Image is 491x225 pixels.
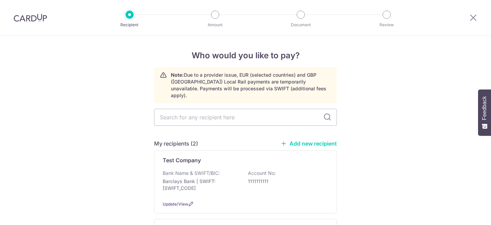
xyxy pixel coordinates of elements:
[163,156,201,164] p: Test Company
[361,21,412,28] p: Review
[248,170,276,177] p: Account No:
[276,21,326,28] p: Document
[171,72,184,78] strong: Note:
[171,72,331,99] p: Due to a provider issue, EUR (selected countries) and GBP ([GEOGRAPHIC_DATA]) Local Rail payments...
[163,201,188,207] a: Update/View
[154,109,337,126] input: Search for any recipient here
[190,21,240,28] p: Amount
[14,14,47,22] img: CardUp
[478,89,491,136] button: Feedback - Show survey
[163,178,239,192] p: Barclays Bank | SWIFT: [SWIFT_CODE]
[481,96,488,120] span: Feedback
[154,49,337,62] h4: Who would you like to pay?
[154,139,198,148] h5: My recipients (2)
[248,178,324,185] p: 1111111111
[281,140,337,147] a: Add new recipient
[163,170,220,177] p: Bank Name & SWIFT/BIC:
[104,21,155,28] p: Recipient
